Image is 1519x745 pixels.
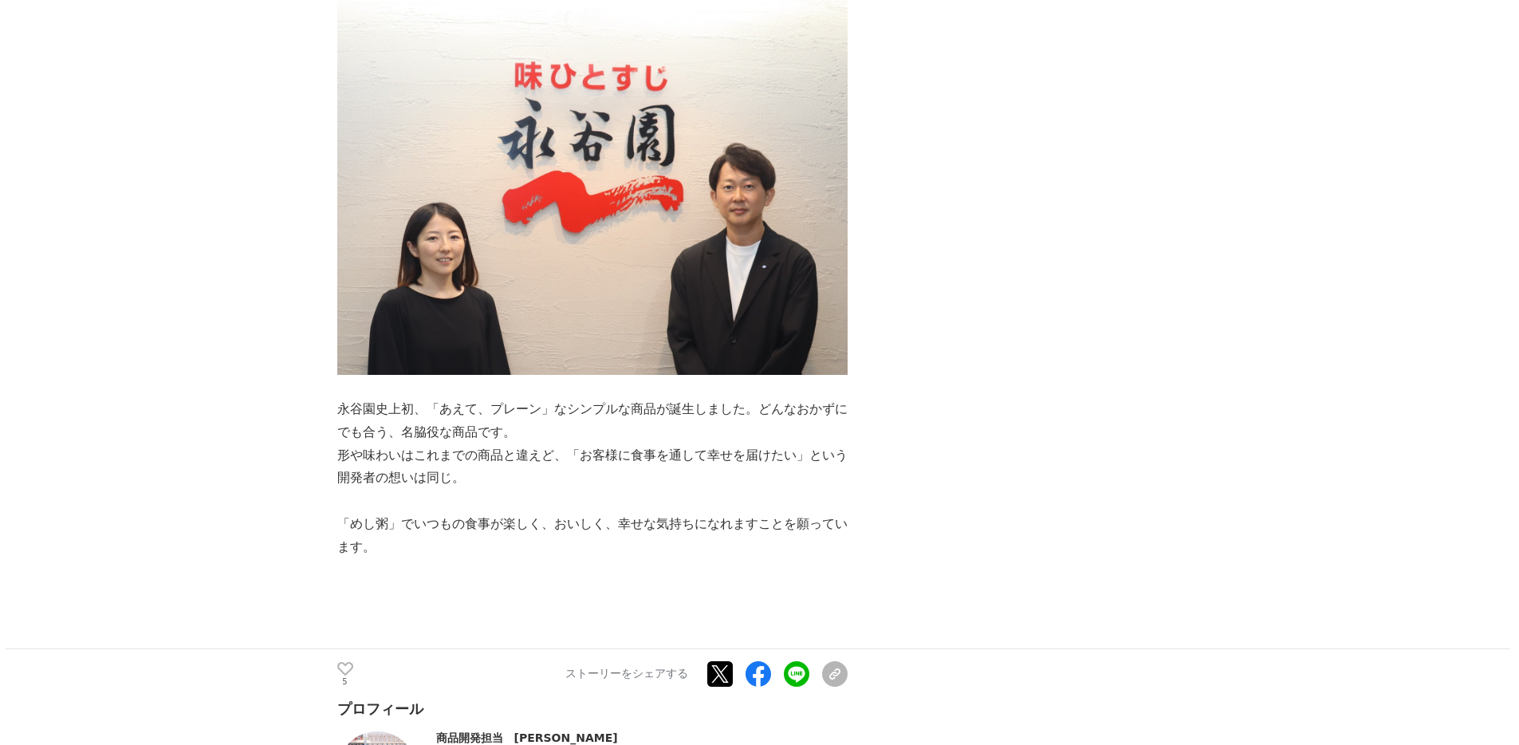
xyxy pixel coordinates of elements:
div: プロフィール [337,700,848,719]
p: ストーリーをシェアする [565,667,688,681]
p: 「めし粥」でいつもの食事が楽しく、おいしく、幸せな気持ちになれますことを願っています。 [337,513,848,559]
p: 永谷園史上初、「あえて、プレーン」なシンプルな商品が誕生しました。どんなおかずにでも合う、名脇役な商品です。 [337,398,848,444]
p: 5 [337,678,353,686]
p: 形や味わいはこれまでの商品と違えど、「お客様に食事を通して幸せを届けたい」という開発者の想いは同じ。 [337,444,848,491]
